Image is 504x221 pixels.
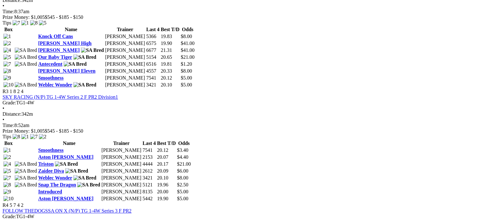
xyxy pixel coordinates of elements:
[73,175,96,181] img: SA Bred
[157,154,176,160] td: 20.07
[101,182,141,188] td: [PERSON_NAME]
[146,26,160,33] th: Last 4
[39,20,46,26] img: 5
[3,154,11,160] img: 2
[105,54,145,60] td: [PERSON_NAME]
[177,189,188,194] span: $5.00
[142,168,156,174] td: 2612
[81,47,104,53] img: SA Bred
[3,128,501,134] div: Prize Money: $1,005
[101,175,141,181] td: [PERSON_NAME]
[3,9,501,14] div: 8:37am
[105,82,145,88] td: [PERSON_NAME]
[3,208,131,213] a: FOLLOW THEDOGSSA ON X (N/P) TG 1-4W Series 3 F PR2
[3,100,16,105] span: Grade:
[101,168,141,174] td: [PERSON_NAME]
[142,154,156,160] td: 2153
[3,117,4,122] span: •
[146,82,160,88] td: 3421
[161,82,180,88] td: 20.10
[157,168,176,174] td: 20.09
[105,33,145,40] td: [PERSON_NAME]
[38,26,104,33] th: Name
[181,34,192,39] span: $8.00
[181,54,194,60] span: $21.00
[15,47,37,53] img: SA Bred
[15,175,37,181] img: SA Bred
[101,189,141,195] td: [PERSON_NAME]
[38,82,72,87] a: Weblec Wonder
[39,134,46,140] img: 2
[21,20,29,26] img: 1
[157,196,176,202] td: 19.90
[38,54,72,60] a: Our Baby Tiger
[161,26,180,33] th: Best T/D
[38,161,54,167] a: Triston
[105,40,145,47] td: [PERSON_NAME]
[3,75,11,81] img: 9
[161,33,180,40] td: 19.83
[38,47,80,53] a: [PERSON_NAME]
[161,75,180,81] td: 20.12
[3,61,11,67] img: 7
[3,189,11,195] img: 9
[177,175,188,180] span: $8.00
[3,202,8,208] span: R4
[3,168,11,174] img: 5
[3,9,14,14] span: Time:
[3,134,11,139] span: Tips
[101,154,141,160] td: [PERSON_NAME]
[105,26,145,33] th: Trainer
[177,140,191,146] th: Odds
[161,68,180,74] td: 20.33
[38,34,73,39] a: Knock Off Cans
[3,94,118,100] a: SKY RACING (N/P) TG 1-4W Series 2 F PR2 Division1
[15,182,37,188] img: SA Bred
[30,134,38,140] img: 7
[3,100,501,106] div: TG1-4W
[3,3,4,8] span: •
[146,54,160,60] td: 5154
[177,196,188,201] span: $5.00
[146,33,160,40] td: 5366
[105,47,145,53] td: [PERSON_NAME]
[3,196,13,202] img: 10
[177,161,191,167] span: $21.00
[38,182,76,187] a: Snap The Dragon
[101,140,141,146] th: Trainer
[181,82,192,87] span: $5.00
[15,168,37,174] img: SA Bred
[181,68,192,74] span: $8.00
[38,140,101,146] th: Name
[181,61,192,67] span: $1.20
[3,147,11,153] img: 1
[38,147,64,153] a: Smoothness
[177,154,188,160] span: $4.40
[142,140,156,146] th: Last 4
[146,61,160,67] td: 6516
[142,161,156,167] td: 4444
[105,75,145,81] td: [PERSON_NAME]
[157,140,176,146] th: Best T/D
[157,182,176,188] td: 19.96
[3,14,501,20] div: Prize Money: $1,005
[177,182,188,187] span: $2.50
[38,41,92,46] a: [PERSON_NAME] High
[101,196,141,202] td: [PERSON_NAME]
[161,47,180,53] td: 21.31
[146,47,160,53] td: 6677
[146,68,160,74] td: 4557
[3,175,11,181] img: 7
[38,75,64,80] a: Smoothness
[3,41,11,46] img: 2
[142,196,156,202] td: 5442
[161,61,180,67] td: 19.81
[77,182,100,188] img: SA Bred
[3,161,11,167] img: 4
[181,47,194,53] span: $41.00
[38,154,93,160] a: Aston [PERSON_NAME]
[38,196,93,201] a: Aston [PERSON_NAME]
[3,47,11,53] img: 4
[4,27,13,32] span: Box
[15,61,37,67] img: SA Bred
